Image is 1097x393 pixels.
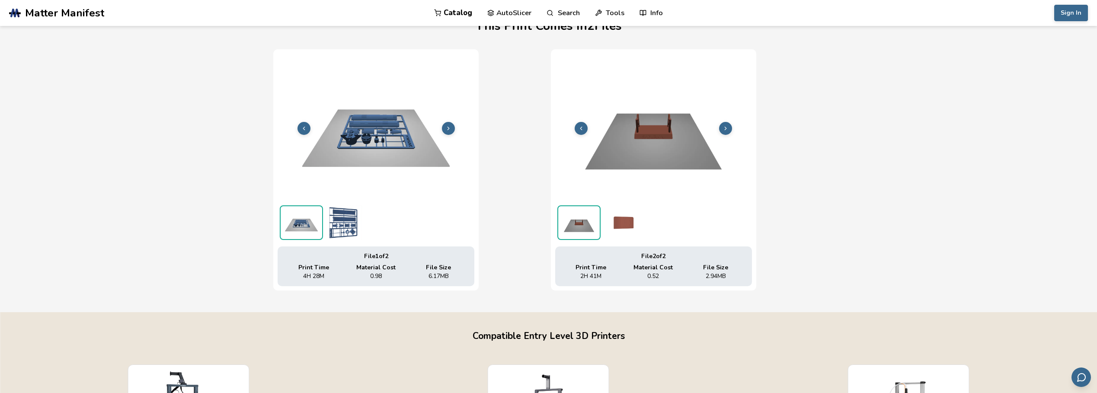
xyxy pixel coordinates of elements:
[562,253,745,260] div: File 2 of 2
[9,329,1088,343] h2: Compatible Entry Level 3D Printers
[325,205,368,240] img: SaturnV_KitCard_v20_3D_Preview
[647,273,659,280] span: 0.52
[25,7,104,19] span: Matter Manifest
[370,273,382,280] span: 0.98
[429,273,449,280] span: 6.17 MB
[281,206,322,239] img: SaturnV_KitCard_v20_Print_Bed_Preview
[476,19,622,33] h1: This Print Comes In 2 File s
[576,264,606,271] span: Print Time
[580,273,601,280] span: 2H 41M
[303,273,324,280] span: 4H 28M
[706,273,726,280] span: 2.94 MB
[558,206,600,239] img: SaturnV_Stand_Print_Bed_Preview
[1054,5,1088,21] button: Sign In
[426,264,451,271] span: File Size
[603,205,646,240] img: SaturnV_Stand_3D_Preview
[356,264,396,271] span: Material Cost
[284,253,468,260] div: File 1 of 2
[1071,367,1091,387] button: Send feedback via email
[298,264,329,271] span: Print Time
[633,264,673,271] span: Material Cost
[703,264,728,271] span: File Size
